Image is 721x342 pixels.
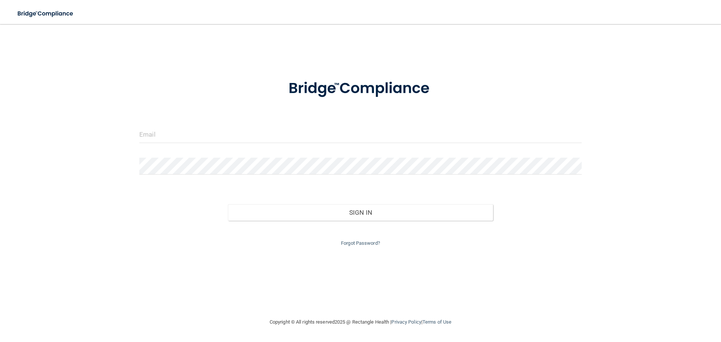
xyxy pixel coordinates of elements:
[391,319,421,325] a: Privacy Policy
[139,126,582,143] input: Email
[11,6,80,21] img: bridge_compliance_login_screen.278c3ca4.svg
[223,310,498,334] div: Copyright © All rights reserved 2025 @ Rectangle Health | |
[273,69,448,108] img: bridge_compliance_login_screen.278c3ca4.svg
[228,204,493,221] button: Sign In
[341,240,380,246] a: Forgot Password?
[422,319,451,325] a: Terms of Use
